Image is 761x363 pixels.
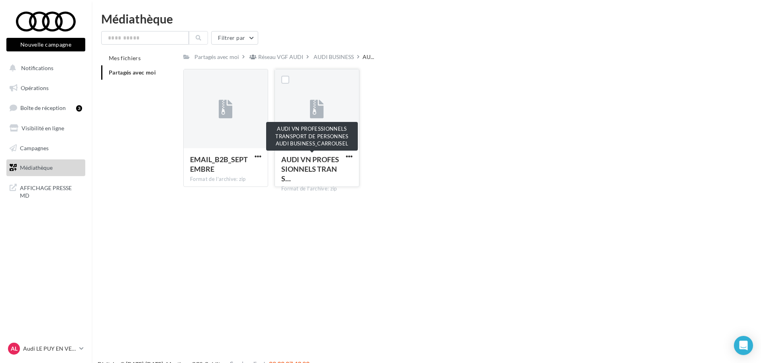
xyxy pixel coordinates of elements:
a: Boîte de réception3 [5,99,87,116]
span: Médiathèque [20,164,53,171]
span: AFFICHAGE PRESSE MD [20,182,82,200]
button: Nouvelle campagne [6,38,85,51]
span: Mes fichiers [109,55,141,61]
span: Visibilité en ligne [22,125,64,131]
div: Réseau VGF AUDI [258,53,303,61]
button: Notifications [5,60,84,77]
a: Campagnes [5,140,87,157]
p: Audi LE PUY EN VELAY [23,345,76,353]
div: Open Intercom Messenger [734,336,753,355]
button: Filtrer par [211,31,258,45]
span: Partagés avec moi [109,69,156,76]
div: Médiathèque [101,13,751,25]
span: Campagnes [20,144,49,151]
span: AL [11,345,18,353]
span: Boîte de réception [20,104,66,111]
span: AU... [363,53,374,61]
a: Visibilité en ligne [5,120,87,137]
a: AFFICHAGE PRESSE MD [5,179,87,203]
span: EMAIL_B2B_SEPTEMBRE [190,155,248,173]
div: Partagés avec moi [194,53,239,61]
span: Notifications [21,65,53,71]
span: AUDI VN PROFESSIONNELS TRANSPORT DE PERSONNES AUDI BUSINESS_CARROUSEL [281,155,339,183]
div: AUDI VN PROFESSIONNELS TRANSPORT DE PERSONNES AUDI BUSINESS_CARROUSEL [266,122,358,151]
div: Format de l'archive: zip [190,176,261,183]
a: Médiathèque [5,159,87,176]
div: 3 [76,105,82,112]
div: AUDI BUSINESS [314,53,354,61]
div: Format de l'archive: zip [281,185,353,192]
a: Opérations [5,80,87,96]
span: Opérations [21,84,49,91]
a: AL Audi LE PUY EN VELAY [6,341,85,356]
